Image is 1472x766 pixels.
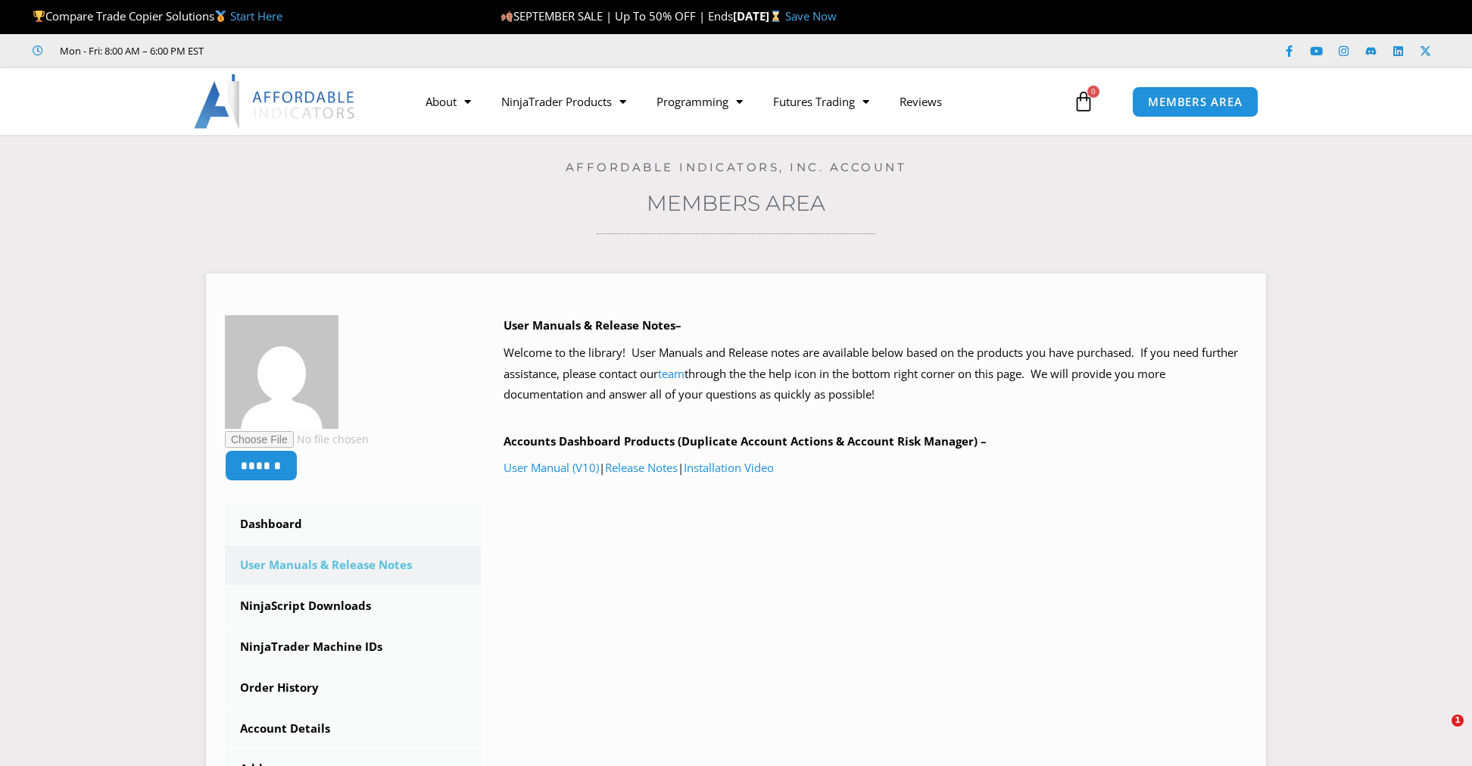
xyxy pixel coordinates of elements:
a: User Manuals & Release Notes [225,546,481,585]
b: Accounts Dashboard Products (Duplicate Account Actions & Account Risk Manager) – [504,433,987,449]
a: MEMBERS AREA [1132,86,1258,117]
nav: Menu [410,84,1069,119]
a: User Manual (V10) [504,460,599,475]
a: Save Now [785,8,837,23]
p: Welcome to the library! User Manuals and Release notes are available below based on the products ... [504,342,1248,406]
a: 0 [1050,80,1117,123]
span: 1 [1452,714,1464,727]
a: Dashboard [225,505,481,544]
a: NinjaScript Downloads [225,586,481,626]
a: Members Area [647,190,825,216]
iframe: Intercom live chat [1421,714,1457,751]
b: User Manuals & Release Notes– [504,317,681,333]
a: Order History [225,668,481,708]
a: Account Details [225,709,481,749]
span: Compare Trade Copier Solutions [33,8,282,23]
iframe: Customer reviews powered by Trustpilot [225,43,452,58]
a: Reviews [884,84,957,119]
img: 0f9cbed3e1304da38d6fa3b8c6a0ee6ec555c028aef74450e444112f312f15a2 [225,315,338,429]
a: About [410,84,486,119]
strong: [DATE] [733,8,785,23]
span: MEMBERS AREA [1148,96,1243,108]
a: Programming [641,84,758,119]
a: NinjaTrader Machine IDs [225,627,481,667]
a: Futures Trading [758,84,884,119]
a: Installation Video [684,460,774,475]
img: LogoAI | Affordable Indicators – NinjaTrader [194,74,357,129]
span: SEPTEMBER SALE | Up To 50% OFF | Ends [501,8,733,23]
img: 🥇 [215,11,226,22]
span: Mon - Fri: 8:00 AM – 6:00 PM EST [56,42,204,60]
a: NinjaTrader Products [486,84,641,119]
span: 0 [1087,86,1099,98]
a: Release Notes [605,460,678,475]
img: 🏆 [33,11,45,22]
img: 🍂 [501,11,513,22]
p: | | [504,458,1248,479]
a: Start Here [230,8,282,23]
a: Affordable Indicators, Inc. Account [566,160,907,174]
a: team [658,366,685,381]
img: ⌛ [770,11,781,22]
